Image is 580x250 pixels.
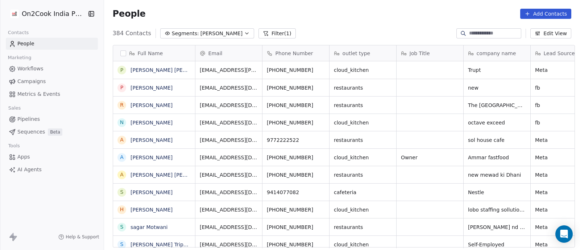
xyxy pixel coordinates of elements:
[113,29,151,38] span: 384 Contacts
[120,241,123,248] div: S
[120,101,124,109] div: R
[334,189,392,196] span: cafeteria
[48,128,62,136] span: Beta
[208,50,223,57] span: Email
[130,242,193,247] a: [PERSON_NAME] Tripathi
[113,61,195,248] div: grid
[267,119,325,126] span: [PHONE_NUMBER]
[200,224,258,231] span: [EMAIL_ADDRESS][DOMAIN_NAME]
[113,45,195,61] div: Full Name
[334,224,392,231] span: restaurants
[10,9,19,18] img: on2cook%20logo-04%20copy.jpg
[120,119,123,126] div: N
[468,171,526,179] span: new mewad ki Dhani
[330,45,396,61] div: outlet type
[468,66,526,74] span: Trupt
[113,8,146,19] span: People
[334,171,392,179] span: restaurants
[6,164,98,176] a: AI Agents
[410,50,430,57] span: Job Title
[555,225,573,243] div: Open Intercom Messenger
[5,27,32,38] span: Contacts
[6,75,98,87] a: Campaigns
[6,151,98,163] a: Apps
[200,66,258,74] span: [EMAIL_ADDRESS][PERSON_NAME][DOMAIN_NAME]
[120,188,123,196] div: S
[468,206,526,213] span: lobo staffing sollution pvt ltd
[544,50,575,57] span: Lead Source
[258,28,296,38] button: Filter(1)
[267,189,325,196] span: 9414077082
[195,45,262,61] div: Email
[130,155,173,160] a: [PERSON_NAME]
[267,171,325,179] span: [PHONE_NUMBER]
[200,171,258,179] span: [EMAIL_ADDRESS][DOMAIN_NAME]
[334,66,392,74] span: cloud_kitchen
[468,224,526,231] span: [PERSON_NAME] nd [PERSON_NAME]
[130,120,173,126] a: [PERSON_NAME]
[6,113,98,125] a: Pipelines
[530,28,571,38] button: Edit View
[401,154,459,161] span: Owner
[172,30,199,37] span: Segments:
[397,45,463,61] div: Job Title
[334,206,392,213] span: cloud_kitchen
[267,84,325,91] span: [PHONE_NUMBER]
[17,90,60,98] span: Metrics & Events
[6,88,98,100] a: Metrics & Events
[200,102,258,109] span: [EMAIL_ADDRESS][DOMAIN_NAME]
[267,136,325,144] span: 9772222522
[17,128,45,136] span: Sequences
[267,66,325,74] span: [PHONE_NUMBER]
[9,8,82,20] button: On2Cook India Pvt. Ltd.
[138,50,163,57] span: Full Name
[267,224,325,231] span: [PHONE_NUMBER]
[120,206,124,213] div: H
[17,153,30,161] span: Apps
[130,137,173,143] a: [PERSON_NAME]
[130,102,173,108] a: [PERSON_NAME]
[468,136,526,144] span: sol house cafe
[275,50,313,57] span: Phone Number
[120,84,123,91] div: P
[120,153,124,161] div: A
[200,30,243,37] span: [PERSON_NAME]
[468,154,526,161] span: Ammar fastfood
[334,102,392,109] span: restaurants
[200,189,258,196] span: [EMAIL_ADDRESS][DOMAIN_NAME]
[17,166,42,173] span: AI Agents
[120,136,124,144] div: A
[22,9,85,19] span: On2Cook India Pvt. Ltd.
[130,207,173,213] a: [PERSON_NAME]
[5,52,34,63] span: Marketing
[343,50,370,57] span: outlet type
[5,140,23,151] span: Tools
[334,136,392,144] span: restaurants
[120,223,123,231] div: s
[334,84,392,91] span: restaurants
[262,45,329,61] div: Phone Number
[6,126,98,138] a: SequencesBeta
[17,78,46,85] span: Campaigns
[120,171,124,179] div: A
[66,234,99,240] span: Help & Support
[334,119,392,126] span: cloud_kitchen
[6,63,98,75] a: Workflows
[5,103,24,114] span: Sales
[267,154,325,161] span: [PHONE_NUMBER]
[267,241,325,248] span: [PHONE_NUMBER]
[267,102,325,109] span: [PHONE_NUMBER]
[130,67,216,73] a: [PERSON_NAME] [PERSON_NAME]
[468,102,526,109] span: The [GEOGRAPHIC_DATA]
[58,234,99,240] a: Help & Support
[200,241,258,248] span: [EMAIL_ADDRESS][DOMAIN_NAME]
[267,206,325,213] span: [PHONE_NUMBER]
[17,115,40,123] span: Pipelines
[334,154,392,161] span: cloud_kitchen
[468,84,526,91] span: new
[120,66,123,74] div: P
[477,50,516,57] span: company name
[200,206,258,213] span: [EMAIL_ADDRESS][DOMAIN_NAME]
[334,241,392,248] span: cloud_kitchen
[130,172,216,178] a: [PERSON_NAME] [PERSON_NAME]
